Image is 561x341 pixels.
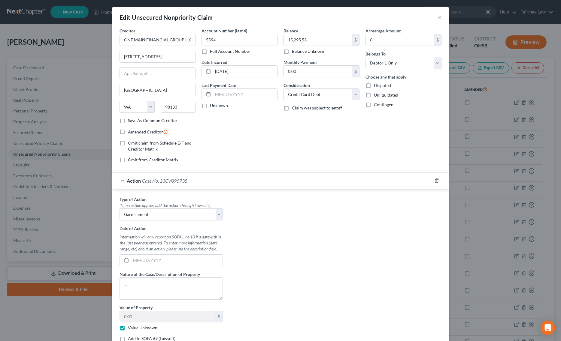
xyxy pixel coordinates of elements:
[120,202,223,208] div: (*If no action applies, add the action through Lawsuits)
[284,34,352,46] input: 0.00
[128,325,157,331] label: Value Unknown
[128,118,177,124] label: Save As Common Creditor
[210,103,228,109] label: Unknown
[284,28,298,34] label: Balance
[120,234,221,245] strong: within the last year
[128,140,192,151] span: Omit claim from Schedule E/F and Creditor Matrix
[120,13,213,22] div: Edit Unsecured Nonpriority Claim
[120,304,153,311] label: Value of Property
[202,82,236,88] label: Last Payment Date
[374,83,391,88] span: Disputed
[365,51,386,56] span: Belongs To
[434,34,441,46] div: $
[120,271,200,277] label: Nature of the Case/Description of Property
[292,105,342,110] span: Claim was subject to setoff
[120,84,195,96] input: Enter city...
[120,68,195,79] input: Apt, Suite, etc...
[120,28,135,33] span: Creditor
[352,66,359,77] div: $
[120,311,215,322] input: 0.00
[352,34,359,46] div: $
[292,48,326,54] label: Balance Unknown
[374,102,395,107] span: Contingent
[120,51,195,62] input: Enter address...
[128,157,178,162] span: Omit from Creditor Matrix
[215,311,223,322] div: $
[374,92,398,97] span: Unliquidated
[127,178,141,184] span: Action
[365,74,406,80] label: Choose any that apply
[120,225,147,232] label: Date of Action
[213,66,277,77] input: MM/DD/YYYY
[120,34,196,46] input: Search creditor by name...
[120,234,223,252] div: Information will only report on SOFA Line 10 if a date was entered. To enter more information (da...
[128,129,163,134] span: Amended Creditor
[437,14,441,21] button: ×
[366,34,434,46] input: 0.00
[541,321,555,335] div: Open Intercom Messenger
[202,28,247,34] label: Account Number (last 4)
[202,34,277,46] input: XXXX
[365,28,401,34] label: Arrearage Amount
[202,59,227,65] label: Date Incurred
[284,66,352,77] input: 0.00
[213,89,277,100] input: MM/DD/YYYY
[161,101,196,113] input: Enter zip...
[142,178,187,184] span: Case No. 23CV096735
[131,255,223,266] input: MM/DD/YYYY
[120,197,147,202] span: Type of Action
[210,48,250,54] label: Full Account Number
[284,82,310,88] label: Consideration
[284,59,317,65] label: Monthly Payment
